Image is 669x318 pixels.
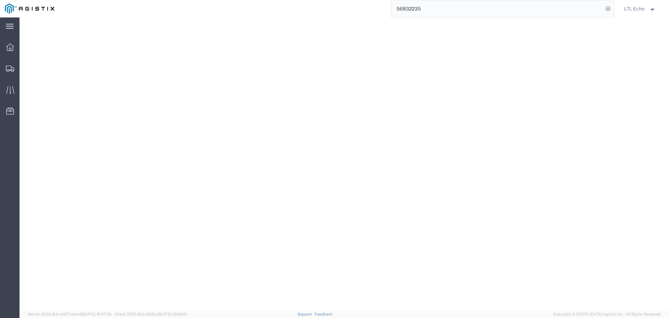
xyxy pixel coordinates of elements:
[624,5,645,13] span: LTL Echo
[5,3,54,14] img: logo
[83,312,111,316] span: [DATE] 10:47:06
[28,312,111,316] span: Server: 2025.19.0-d447cefac8f
[115,312,187,316] span: Client: 2025.19.0-129fbcf
[624,5,659,13] button: LTL Echo
[159,312,187,316] span: [DATE] 09:39:01
[315,312,332,316] a: Feedback
[391,0,603,17] input: Search for shipment number, reference number
[553,311,661,317] span: Copyright © [DATE]-[DATE] Agistix Inc., All Rights Reserved
[298,312,315,316] a: Support
[20,17,669,311] iframe: To enrich screen reader interactions, please activate Accessibility in Grammarly extension settings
